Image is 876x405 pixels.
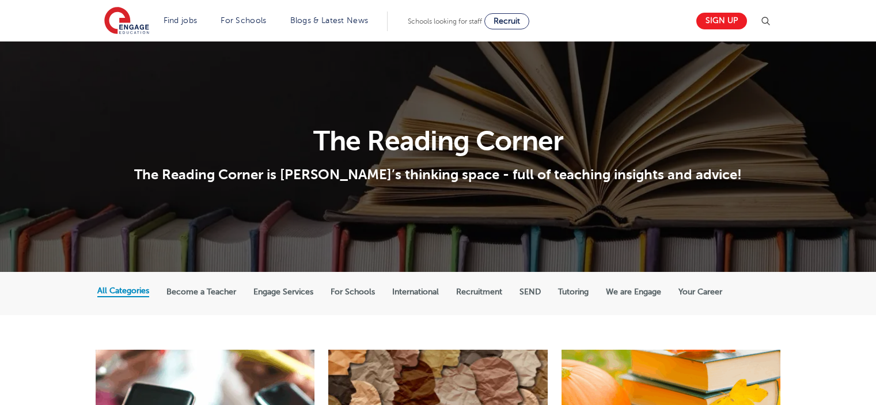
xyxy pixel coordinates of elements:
span: Recruit [494,17,520,25]
label: Become a Teacher [166,287,236,297]
label: Recruitment [456,287,502,297]
a: Recruit [484,13,529,29]
a: Sign up [696,13,747,29]
label: Engage Services [253,287,313,297]
label: We are Engage [606,287,661,297]
a: Find jobs [164,16,198,25]
img: Engage Education [104,7,149,36]
label: For Schools [331,287,375,297]
span: Schools looking for staff [408,17,482,25]
label: Your Career [678,287,722,297]
label: All Categories [97,286,149,296]
p: The Reading Corner is [PERSON_NAME]’s thinking space - full of teaching insights and advice! [97,166,779,183]
label: Tutoring [558,287,589,297]
a: Blogs & Latest News [290,16,369,25]
label: SEND [519,287,541,297]
h1: The Reading Corner [97,127,779,155]
label: International [392,287,439,297]
a: For Schools [221,16,266,25]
